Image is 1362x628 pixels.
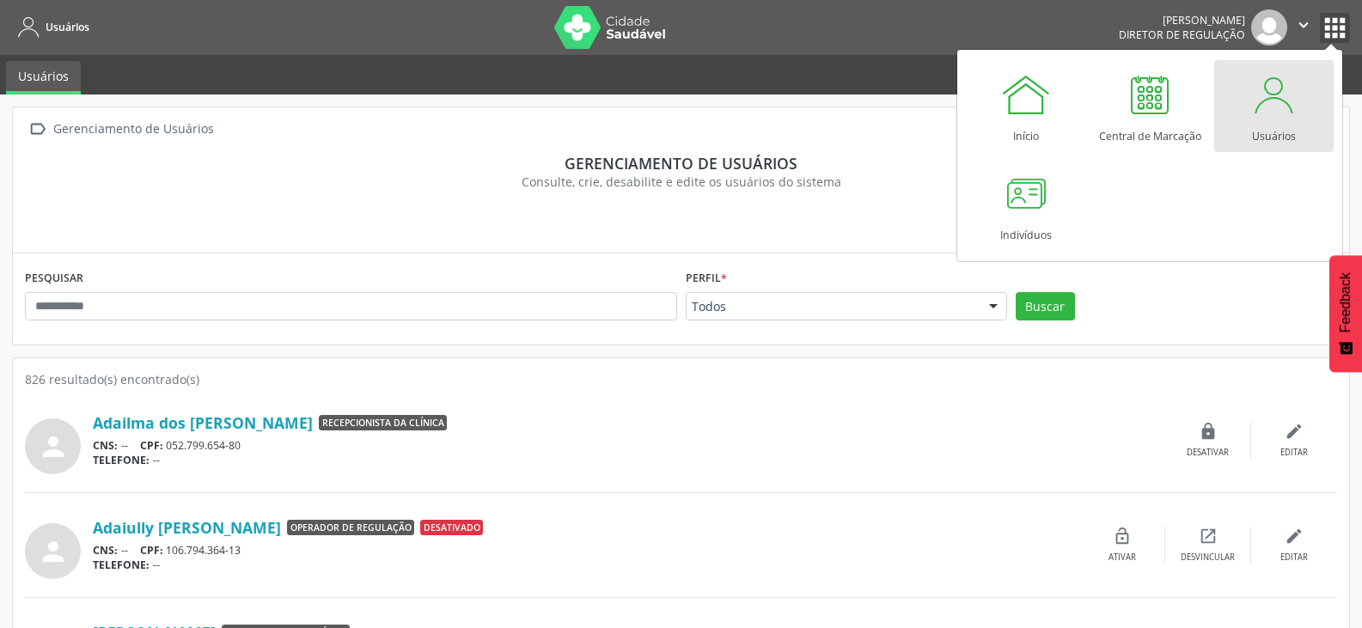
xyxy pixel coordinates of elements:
[1280,447,1308,459] div: Editar
[1338,272,1353,332] span: Feedback
[93,453,150,467] span: TELEFONE:
[93,543,118,558] span: CNS:
[25,117,217,142] a:  Gerenciamento de Usuários
[37,173,1325,191] div: Consulte, crie, desabilite e edite os usuários do sistema
[93,438,1165,453] div: -- 052.799.654-80
[1119,13,1245,27] div: [PERSON_NAME]
[1090,60,1210,152] a: Central de Marcação
[692,298,972,315] span: Todos
[287,520,414,535] span: Operador de regulação
[1181,552,1235,564] div: Desvincular
[1187,447,1229,459] div: Desativar
[1287,9,1320,46] button: 
[1199,422,1218,441] i: lock
[1016,292,1075,321] button: Buscar
[93,558,1079,572] div: --
[967,159,1086,251] a: Indivíduos
[93,518,281,537] a: Adaiully [PERSON_NAME]
[93,453,1165,467] div: --
[686,265,727,292] label: Perfil
[1285,422,1304,441] i: edit
[50,117,217,142] div: Gerenciamento de Usuários
[1119,27,1245,42] span: Diretor de regulação
[140,543,163,558] span: CPF:
[1280,552,1308,564] div: Editar
[37,154,1325,173] div: Gerenciamento de usuários
[1329,255,1362,372] button: Feedback - Mostrar pesquisa
[1214,60,1334,152] a: Usuários
[420,520,483,535] span: Desativado
[6,61,81,95] a: Usuários
[1320,13,1350,43] button: apps
[25,370,1337,388] div: 826 resultado(s) encontrado(s)
[967,60,1086,152] a: Início
[1109,552,1136,564] div: Ativar
[140,438,163,453] span: CPF:
[319,415,447,430] span: Recepcionista da clínica
[12,13,89,41] a: Usuários
[25,117,50,142] i: 
[46,20,89,34] span: Usuários
[1199,527,1218,546] i: open_in_new
[1251,9,1287,46] img: img
[1113,527,1132,546] i: lock_open
[25,265,83,292] label: PESQUISAR
[93,413,313,432] a: Adailma dos [PERSON_NAME]
[1294,15,1313,34] i: 
[93,558,150,572] span: TELEFONE:
[1285,527,1304,546] i: edit
[38,431,69,462] i: person
[38,536,69,567] i: person
[93,438,118,453] span: CNS:
[93,543,1079,558] div: -- 106.794.364-13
